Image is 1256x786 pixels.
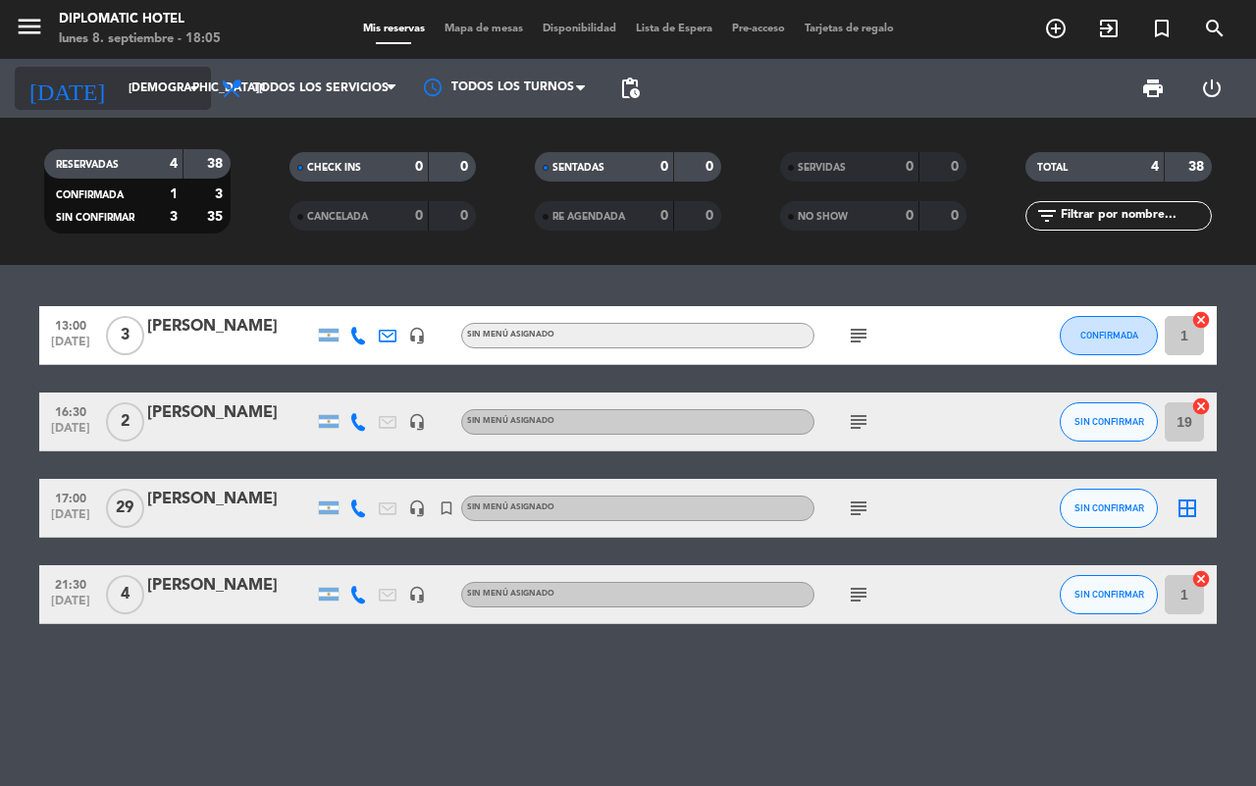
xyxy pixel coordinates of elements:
[1035,204,1059,228] i: filter_list
[46,313,95,336] span: 13:00
[106,489,144,528] span: 29
[147,487,314,512] div: [PERSON_NAME]
[1182,59,1241,118] div: LOG OUT
[170,157,178,171] strong: 4
[467,417,554,425] span: Sin menú asignado
[307,163,361,173] span: CHECK INS
[1060,489,1158,528] button: SIN CONFIRMAR
[1191,310,1211,330] i: cancel
[46,486,95,508] span: 17:00
[106,316,144,355] span: 3
[660,160,668,174] strong: 0
[353,24,435,34] span: Mis reservas
[1074,502,1144,513] span: SIN CONFIRMAR
[706,160,717,174] strong: 0
[438,499,455,517] i: turned_in_not
[460,160,472,174] strong: 0
[170,210,178,224] strong: 3
[706,209,717,223] strong: 0
[408,327,426,344] i: headset_mic
[722,24,795,34] span: Pre-acceso
[798,212,848,222] span: NO SHOW
[59,10,221,29] div: Diplomatic Hotel
[415,160,423,174] strong: 0
[847,324,870,347] i: subject
[147,314,314,340] div: [PERSON_NAME]
[46,422,95,445] span: [DATE]
[798,163,846,173] span: SERVIDAS
[1191,396,1211,416] i: cancel
[906,209,914,223] strong: 0
[1203,17,1227,40] i: search
[1060,316,1158,355] button: CONFIRMADA
[15,12,44,48] button: menu
[847,497,870,520] i: subject
[1176,497,1199,520] i: border_all
[1150,17,1174,40] i: turned_in_not
[106,402,144,442] span: 2
[46,572,95,595] span: 21:30
[1059,205,1211,227] input: Filtrar por nombre...
[1097,17,1121,40] i: exit_to_app
[46,336,95,358] span: [DATE]
[253,81,389,95] span: Todos los servicios
[460,209,472,223] strong: 0
[847,583,870,606] i: subject
[106,575,144,614] span: 4
[46,399,95,422] span: 16:30
[56,190,124,200] span: CONFIRMADA
[1044,17,1068,40] i: add_circle_outline
[1074,589,1144,600] span: SIN CONFIRMAR
[435,24,533,34] span: Mapa de mesas
[467,331,554,339] span: Sin menú asignado
[1188,160,1208,174] strong: 38
[147,573,314,599] div: [PERSON_NAME]
[951,209,963,223] strong: 0
[1080,330,1138,341] span: CONFIRMADA
[951,160,963,174] strong: 0
[467,590,554,598] span: Sin menú asignado
[660,209,668,223] strong: 0
[906,160,914,174] strong: 0
[56,160,119,170] span: RESERVADAS
[1200,77,1224,100] i: power_settings_new
[552,163,604,173] span: SENTADAS
[56,213,134,223] span: SIN CONFIRMAR
[626,24,722,34] span: Lista de Espera
[1151,160,1159,174] strong: 4
[408,499,426,517] i: headset_mic
[533,24,626,34] span: Disponibilidad
[46,508,95,531] span: [DATE]
[467,503,554,511] span: Sin menú asignado
[15,67,119,110] i: [DATE]
[408,413,426,431] i: headset_mic
[147,400,314,426] div: [PERSON_NAME]
[1074,416,1144,427] span: SIN CONFIRMAR
[46,595,95,617] span: [DATE]
[618,77,642,100] span: pending_actions
[795,24,904,34] span: Tarjetas de regalo
[1037,163,1068,173] span: TOTAL
[847,410,870,434] i: subject
[183,77,206,100] i: arrow_drop_down
[170,187,178,201] strong: 1
[59,29,221,49] div: lunes 8. septiembre - 18:05
[215,187,227,201] strong: 3
[207,210,227,224] strong: 35
[1141,77,1165,100] span: print
[1060,402,1158,442] button: SIN CONFIRMAR
[15,12,44,41] i: menu
[408,586,426,603] i: headset_mic
[415,209,423,223] strong: 0
[207,157,227,171] strong: 38
[552,212,625,222] span: RE AGENDADA
[307,212,368,222] span: CANCELADA
[1060,575,1158,614] button: SIN CONFIRMAR
[1191,569,1211,589] i: cancel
